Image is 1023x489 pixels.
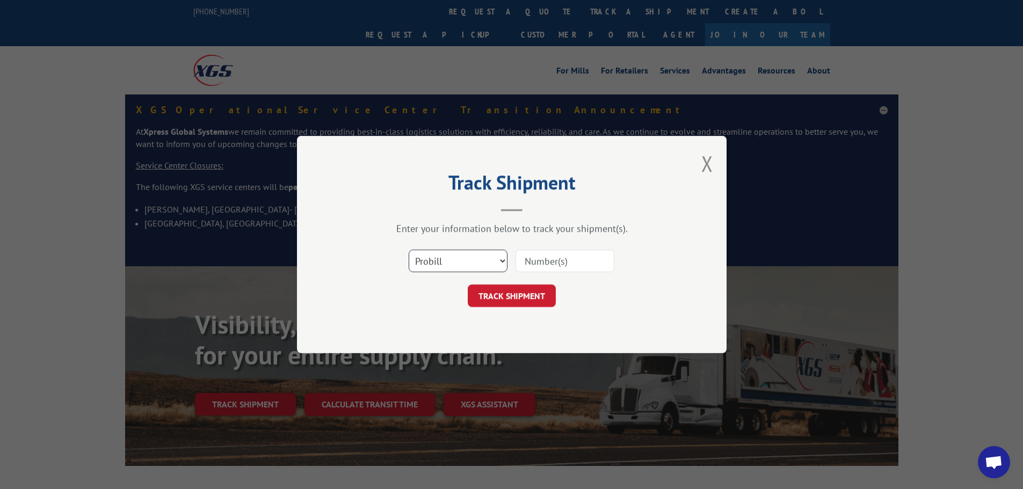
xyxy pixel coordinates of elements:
[701,149,713,178] button: Close modal
[978,446,1010,478] a: Open chat
[468,284,556,307] button: TRACK SHIPMENT
[516,250,614,272] input: Number(s)
[351,222,673,235] div: Enter your information below to track your shipment(s).
[351,175,673,195] h2: Track Shipment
